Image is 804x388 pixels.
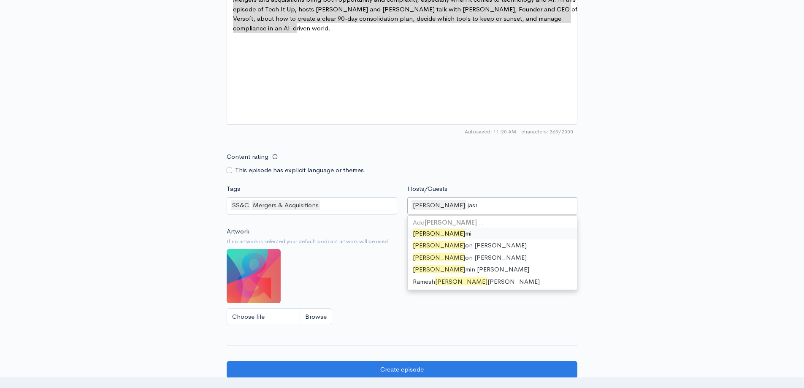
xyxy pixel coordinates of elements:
[407,184,447,194] label: Hosts/Guests
[227,237,577,246] small: If no artwork is selected your default podcast artwork will be used
[227,184,240,194] label: Tags
[235,166,366,175] label: This episode has explicit language or themes.
[465,128,516,136] span: Autosaved: 11:20 AM
[408,252,577,264] div: on [PERSON_NAME]
[408,263,577,276] div: min [PERSON_NAME]
[425,218,477,226] strong: [PERSON_NAME]
[252,200,320,211] div: Mergers & Acquisitions
[231,200,250,211] div: SS&C
[408,228,577,240] div: mi
[408,218,577,228] div: Add …
[413,265,465,273] span: [PERSON_NAME]
[408,276,577,288] div: Ramesh [PERSON_NAME]
[227,227,249,236] label: Artwork
[227,361,577,378] input: Create episode
[227,148,268,166] label: Content rating
[411,200,466,211] div: [PERSON_NAME]
[435,277,487,285] span: [PERSON_NAME]
[521,128,573,136] span: 369/2000
[413,229,465,237] span: [PERSON_NAME]
[408,239,577,252] div: on [PERSON_NAME]
[413,241,465,249] span: [PERSON_NAME]
[413,253,465,261] span: [PERSON_NAME]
